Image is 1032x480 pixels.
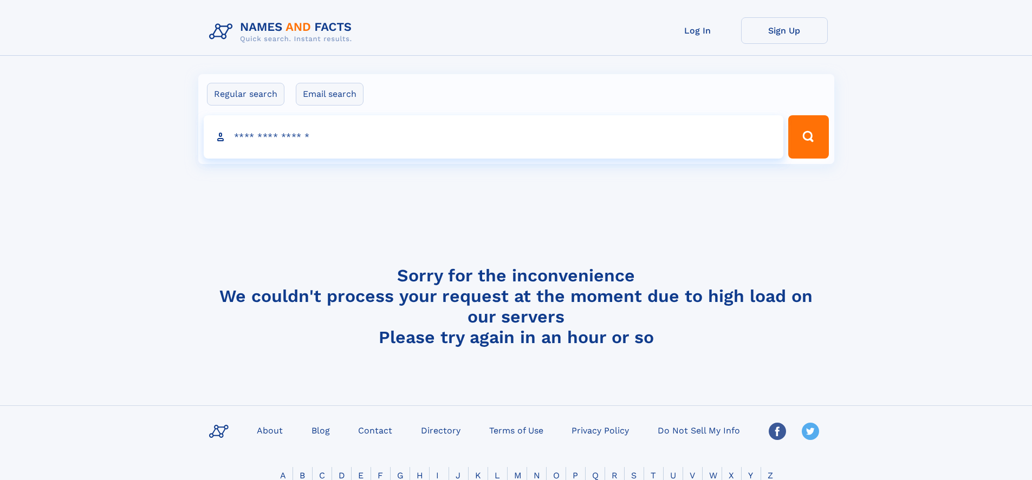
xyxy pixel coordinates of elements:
label: Regular search [207,83,284,106]
img: Twitter [802,423,819,440]
a: Sign Up [741,17,828,44]
input: search input [204,115,784,159]
label: Email search [296,83,364,106]
a: Contact [354,422,397,438]
a: About [252,422,287,438]
a: Blog [307,422,334,438]
a: Log In [654,17,741,44]
button: Search Button [788,115,828,159]
img: Logo Names and Facts [205,17,361,47]
a: Directory [417,422,465,438]
a: Privacy Policy [567,422,633,438]
a: Do Not Sell My Info [653,422,744,438]
a: Terms of Use [485,422,548,438]
img: Facebook [769,423,786,440]
h4: Sorry for the inconvenience We couldn't process your request at the moment due to high load on ou... [205,265,828,347]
